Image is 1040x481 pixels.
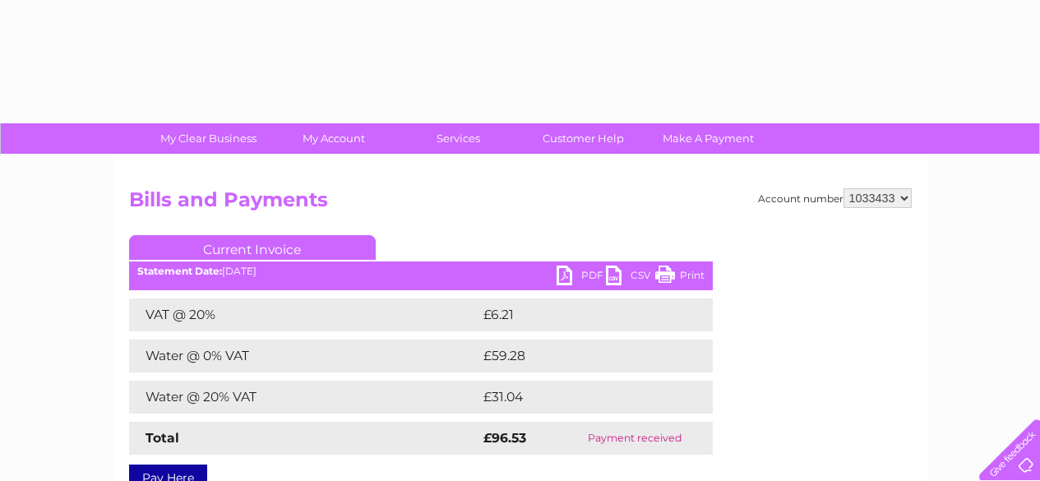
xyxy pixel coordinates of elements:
a: Print [655,266,705,289]
a: Services [391,123,526,154]
strong: £96.53 [483,430,526,446]
b: Statement Date: [137,265,222,277]
a: Current Invoice [129,235,376,260]
td: Payment received [557,422,712,455]
strong: Total [146,430,179,446]
a: Make A Payment [640,123,776,154]
div: Account number [758,188,912,208]
td: £31.04 [479,381,678,414]
td: Water @ 20% VAT [129,381,479,414]
a: My Account [266,123,401,154]
td: Water @ 0% VAT [129,340,479,372]
td: £59.28 [479,340,680,372]
a: Customer Help [515,123,651,154]
a: CSV [606,266,655,289]
div: [DATE] [129,266,713,277]
h2: Bills and Payments [129,188,912,220]
a: PDF [557,266,606,289]
td: £6.21 [479,298,672,331]
td: VAT @ 20% [129,298,479,331]
a: My Clear Business [141,123,276,154]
